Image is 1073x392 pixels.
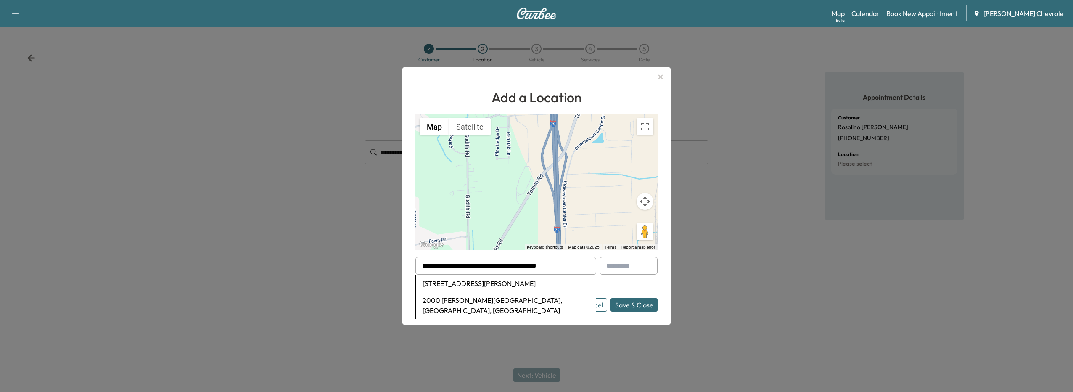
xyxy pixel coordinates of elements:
button: Map camera controls [637,193,653,210]
button: Drag Pegman onto the map to open Street View [637,223,653,240]
li: 2000 [PERSON_NAME][GEOGRAPHIC_DATA], [GEOGRAPHIC_DATA], [GEOGRAPHIC_DATA] [416,292,596,319]
a: Book New Appointment [886,8,957,19]
span: Map data ©2025 [568,245,600,249]
a: Calendar [851,8,880,19]
span: [PERSON_NAME] Chevrolet [983,8,1066,19]
img: Google [418,239,445,250]
img: Curbee Logo [516,8,557,19]
button: Keyboard shortcuts [527,244,563,250]
li: [STREET_ADDRESS][PERSON_NAME] [416,275,596,292]
button: Toggle fullscreen view [637,118,653,135]
div: Beta [836,17,845,24]
a: Report a map error [621,245,655,249]
button: Show street map [420,118,449,135]
h1: Add a Location [415,87,658,107]
button: Save & Close [610,298,658,312]
a: MapBeta [832,8,845,19]
a: Terms (opens in new tab) [605,245,616,249]
a: Open this area in Google Maps (opens a new window) [418,239,445,250]
button: Show satellite imagery [449,118,491,135]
